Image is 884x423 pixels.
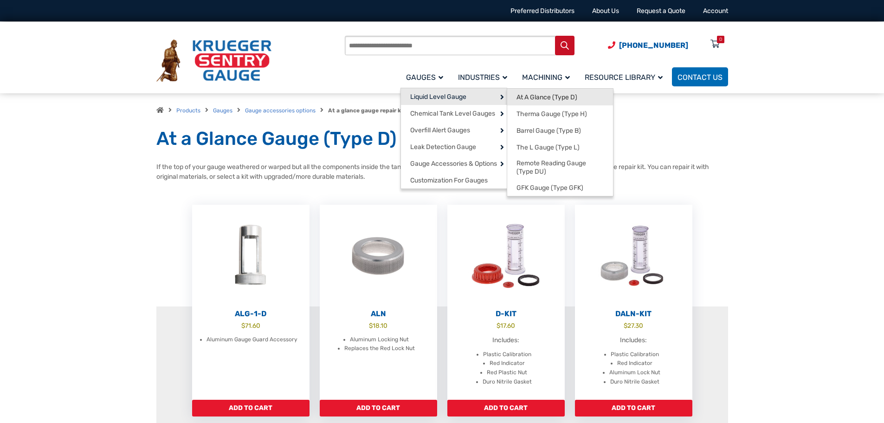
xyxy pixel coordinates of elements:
span: Customization For Gauges [410,176,488,185]
p: Includes: [584,335,683,345]
p: Includes: [457,335,555,345]
a: Add to cart: “D-Kit” [447,400,565,416]
span: Gauges [406,73,443,82]
a: ALN $18.10 Aluminum Locking Nut Replaces the Red Lock Nut [320,205,437,400]
a: Phone Number (920) 434-8860 [608,39,688,51]
span: Contact Us [678,73,723,82]
a: Add to cart: “ALG-1-D” [192,400,310,416]
img: ALN [320,205,437,307]
span: Overfill Alert Gauges [410,126,470,135]
a: Remote Reading Gauge (Type DU) [507,156,613,179]
span: $ [624,322,627,329]
li: Duro Nitrile Gasket [483,377,532,387]
img: DALN-Kit [575,205,692,307]
a: ALG-1-D $71.60 Aluminum Gauge Guard Accessory [192,205,310,400]
span: At A Glance (Type D) [516,93,577,102]
a: Resource Library [579,66,672,88]
h2: DALN-Kit [575,309,692,319]
a: Gauge Accessories & Options [401,155,507,172]
li: Aluminum Gauge Guard Accessory [206,335,297,345]
span: $ [497,322,500,329]
img: Krueger Sentry Gauge [156,39,271,82]
span: [PHONE_NUMBER] [619,41,688,50]
a: D-Kit $17.60 Includes: Plastic Calibration Red Indicator Red Plastic Nut Duro Nitrile Gasket [447,205,565,400]
span: Barrel Gauge (Type B) [516,127,581,135]
a: About Us [592,7,619,15]
a: Therma Gauge (Type H) [507,105,613,122]
p: If the top of your gauge weathered or warped but all the components inside the tank are in good w... [156,162,728,182]
a: Machining [516,66,579,88]
h2: D-Kit [447,309,565,319]
span: Chemical Tank Level Gauges [410,110,495,118]
img: D-Kit [447,205,565,307]
bdi: 17.60 [497,322,515,329]
a: The L Gauge (Type L) [507,139,613,156]
bdi: 27.30 [624,322,643,329]
li: Red Indicator [490,359,525,368]
a: Account [703,7,728,15]
li: Aluminum Lock Nut [609,368,660,377]
a: Customization For Gauges [401,172,507,189]
li: Red Indicator [617,359,652,368]
a: GFK Gauge (Type GFK) [507,179,613,196]
a: Preferred Distributors [510,7,574,15]
a: Request a Quote [637,7,685,15]
strong: At a glance gauge repair kit [328,107,405,114]
li: Aluminum Locking Nut [350,335,409,345]
span: Leak Detection Gauge [410,143,476,151]
li: Replaces the Red Lock Nut [344,344,415,353]
img: ALG-OF [192,205,310,307]
a: Industries [452,66,516,88]
span: GFK Gauge (Type GFK) [516,184,583,192]
span: $ [369,322,373,329]
span: Therma Gauge (Type H) [516,110,587,118]
a: Leak Detection Gauge [401,138,507,155]
a: Chemical Tank Level Gauges [401,105,507,122]
a: Contact Us [672,67,728,86]
h2: ALG-1-D [192,309,310,319]
a: Liquid Level Gauge [401,88,507,105]
li: Plastic Calibration [483,350,531,359]
a: Add to cart: “ALN” [320,400,437,416]
span: $ [241,322,245,329]
span: The L Gauge (Type L) [516,143,580,152]
a: Gauge accessories options [245,107,316,114]
h2: ALN [320,309,437,319]
a: Add to cart: “DALN-Kit” [575,400,692,416]
a: Barrel Gauge (Type B) [507,122,613,139]
span: Remote Reading Gauge (Type DU) [516,159,604,176]
a: Gauges [400,66,452,88]
li: Plastic Calibration [611,350,659,359]
a: At A Glance (Type D) [507,89,613,105]
bdi: 71.60 [241,322,260,329]
span: Machining [522,73,570,82]
a: Products [176,107,200,114]
h1: At a Glance Gauge (Type D) Repair Kit [156,127,728,150]
span: Resource Library [585,73,663,82]
a: DALN-Kit $27.30 Includes: Plastic Calibration Red Indicator Aluminum Lock Nut Duro Nitrile Gasket [575,205,692,400]
li: Red Plastic Nut [487,368,527,377]
span: Gauge Accessories & Options [410,160,497,168]
span: Industries [458,73,507,82]
div: 0 [719,36,722,43]
li: Duro Nitrile Gasket [610,377,659,387]
a: Overfill Alert Gauges [401,122,507,138]
span: Liquid Level Gauge [410,93,466,101]
a: Gauges [213,107,232,114]
bdi: 18.10 [369,322,387,329]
